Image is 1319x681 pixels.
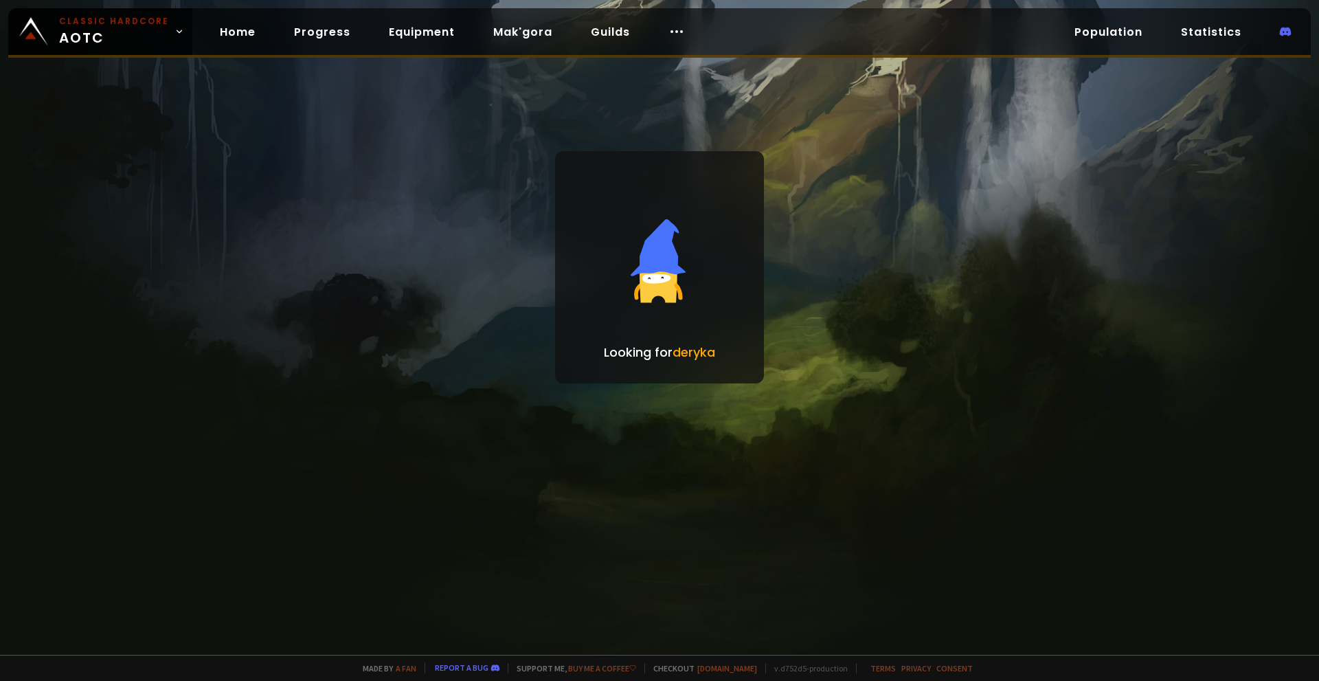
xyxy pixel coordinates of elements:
a: Equipment [378,18,466,46]
a: Classic HardcoreAOTC [8,8,192,55]
a: Statistics [1170,18,1252,46]
span: deryka [673,344,715,361]
span: Made by [354,663,416,673]
a: Guilds [580,18,641,46]
span: Support me, [508,663,636,673]
span: v. d752d5 - production [765,663,848,673]
a: Buy me a coffee [568,663,636,673]
a: Terms [870,663,896,673]
a: [DOMAIN_NAME] [697,663,757,673]
a: Population [1063,18,1153,46]
a: Consent [936,663,973,673]
p: Looking for [604,343,715,361]
span: AOTC [59,15,169,48]
a: Mak'gora [482,18,563,46]
a: Home [209,18,267,46]
span: Checkout [644,663,757,673]
small: Classic Hardcore [59,15,169,27]
a: Privacy [901,663,931,673]
a: Progress [283,18,361,46]
a: Report a bug [435,662,488,673]
a: a fan [396,663,416,673]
